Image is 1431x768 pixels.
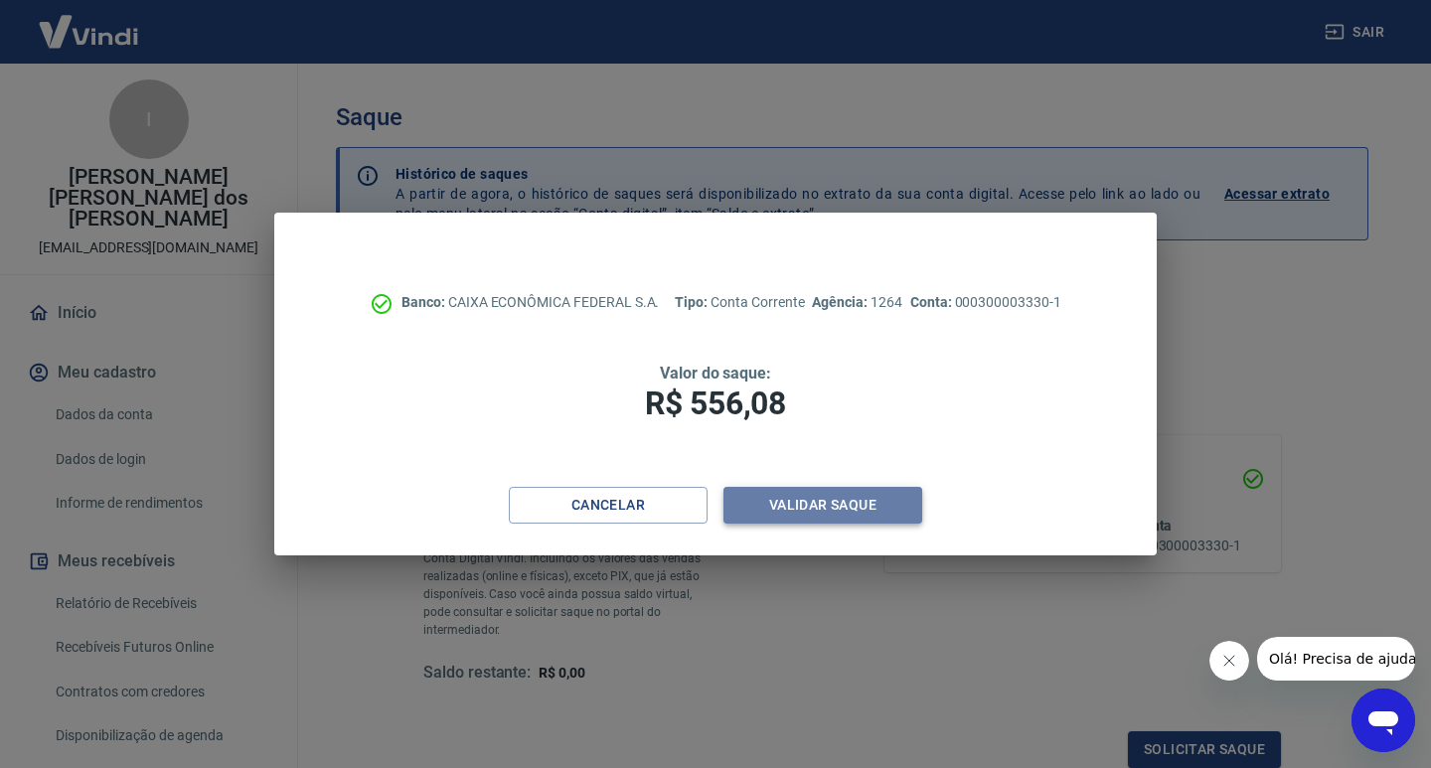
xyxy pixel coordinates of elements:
span: Valor do saque: [660,364,771,383]
button: Validar saque [723,487,922,524]
button: Cancelar [509,487,708,524]
span: Agência: [812,294,871,310]
span: Olá! Precisa de ajuda? [12,14,167,30]
p: Conta Corrente [675,292,804,313]
span: Conta: [910,294,955,310]
p: 000300003330-1 [910,292,1061,313]
p: CAIXA ECONÔMICA FEDERAL S.A. [401,292,659,313]
p: 1264 [812,292,901,313]
iframe: Botão para abrir a janela de mensagens [1351,689,1415,752]
iframe: Fechar mensagem [1209,641,1249,681]
span: Banco: [401,294,448,310]
span: Tipo: [675,294,711,310]
iframe: Mensagem da empresa [1257,637,1415,681]
span: R$ 556,08 [645,384,786,422]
